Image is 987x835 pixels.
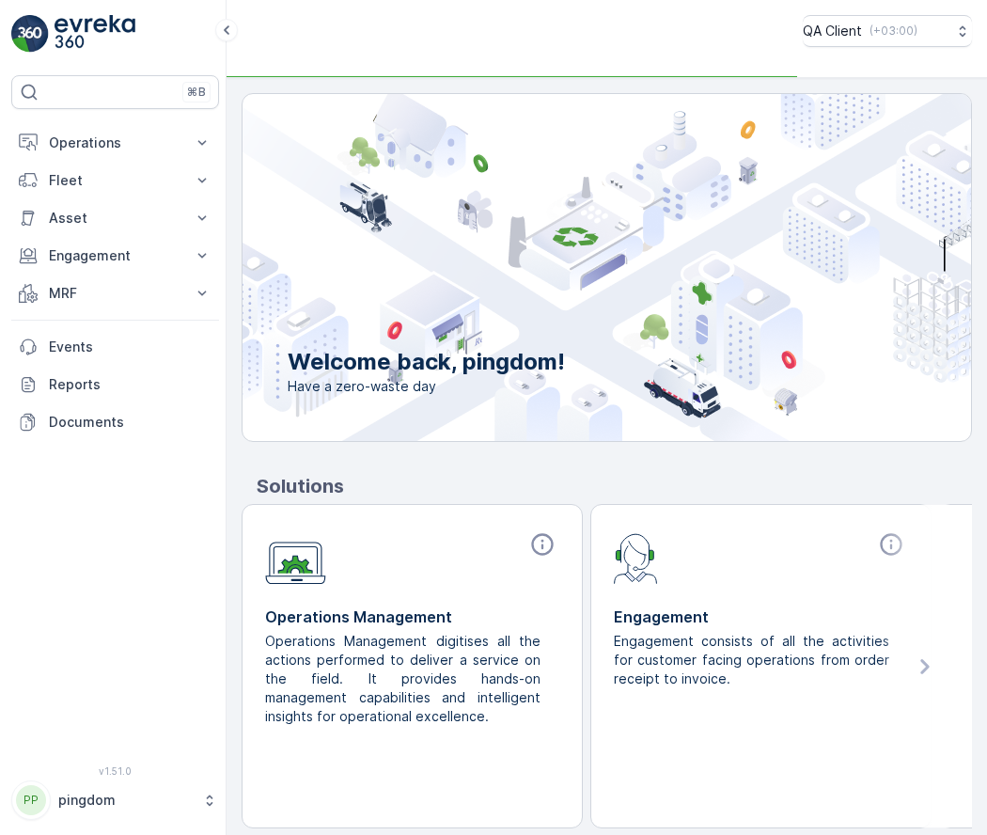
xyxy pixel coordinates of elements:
p: MRF [49,284,181,303]
span: Have a zero-waste day [288,377,565,396]
p: ( +03:00 ) [869,24,917,39]
button: PPpingdom [11,780,219,820]
p: Engagement [49,246,181,265]
p: Asset [49,209,181,228]
p: Events [49,338,211,356]
img: logo [11,15,49,53]
img: city illustration [158,94,971,441]
p: Operations Management [265,606,559,628]
button: Asset [11,199,219,237]
img: module-icon [614,531,658,584]
a: Documents [11,403,219,441]
p: ⌘B [187,85,206,100]
a: Reports [11,366,219,403]
span: v 1.51.0 [11,765,219,777]
div: PP [16,785,46,815]
p: Welcome back, pingdom! [288,347,565,377]
p: Reports [49,375,211,394]
img: module-icon [265,531,326,585]
button: Operations [11,124,219,162]
p: Engagement [614,606,908,628]
p: Documents [49,413,211,432]
p: Solutions [257,472,972,500]
p: pingdom [58,791,193,810]
button: QA Client(+03:00) [803,15,972,47]
button: Fleet [11,162,219,199]
p: QA Client [803,22,862,40]
p: Operations [49,134,181,152]
button: MRF [11,275,219,312]
p: Operations Management digitises all the actions performed to deliver a service on the field. It p... [265,632,544,726]
a: Events [11,328,219,366]
p: Fleet [49,171,181,190]
button: Engagement [11,237,219,275]
p: Engagement consists of all the activities for customer facing operations from order receipt to in... [614,632,893,688]
img: logo_light-DOdMpM7g.png [55,15,135,53]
